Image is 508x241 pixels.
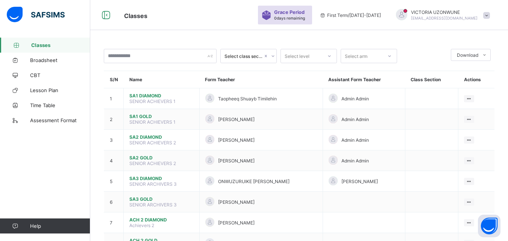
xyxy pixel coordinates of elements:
[129,161,176,166] span: SENIOR ACHIEVERS 2
[104,88,124,109] td: 1
[129,119,176,125] span: SENIOR ACHIEVERS 1
[458,71,495,88] th: Actions
[199,71,323,88] th: Form Teacher
[320,12,381,18] span: session/term information
[129,140,176,146] span: SENIOR ACHIEVERS 2
[218,179,290,184] span: ONWUZURUIKE [PERSON_NAME]
[30,57,90,63] span: Broadsheet
[285,49,309,63] div: Select level
[411,16,478,20] span: [EMAIL_ADDRESS][DOMAIN_NAME]
[30,223,90,229] span: Help
[129,93,194,99] span: SA1 DIAMOND
[224,53,263,59] div: Select class section
[129,114,194,119] span: SA1 GOLD
[129,155,194,161] span: SA2 GOLD
[30,87,90,93] span: Lesson Plan
[341,179,378,184] span: [PERSON_NAME]
[104,130,124,150] td: 3
[457,52,478,58] span: Download
[104,109,124,130] td: 2
[478,215,500,237] button: Open asap
[274,16,305,20] span: 0 days remaining
[341,117,369,122] span: Admin Admin
[323,71,405,88] th: Assistant Form Teacher
[388,9,494,21] div: VICTORIAUZONWUNE
[129,134,194,140] span: SA2 DIAMOND
[274,9,305,15] span: Grace Period
[341,158,369,164] span: Admin Admin
[129,217,194,223] span: ACH 2 DIAMOND
[129,223,154,228] span: Achievers 2
[104,171,124,192] td: 5
[129,202,177,208] span: SENIOR ARCHIVERS 3
[341,96,369,102] span: Admin Admin
[104,192,124,212] td: 6
[124,71,200,88] th: Name
[30,72,90,78] span: CBT
[262,11,271,20] img: sticker-purple.71386a28dfed39d6af7621340158ba97.svg
[124,12,147,20] span: Classes
[218,137,255,143] span: [PERSON_NAME]
[341,137,369,143] span: Admin Admin
[30,117,90,123] span: Assessment Format
[218,96,277,102] span: Taopheeq Shuayb Timilehin
[104,212,124,233] td: 7
[7,7,65,23] img: safsims
[345,49,367,63] div: Select arm
[104,150,124,171] td: 4
[129,196,194,202] span: SA3 GOLD
[405,71,458,88] th: Class Section
[218,199,255,205] span: [PERSON_NAME]
[218,158,255,164] span: [PERSON_NAME]
[129,181,177,187] span: SENIOR ARCHIVERS 3
[31,42,90,48] span: Classes
[129,99,176,104] span: SENIOR ACHIEVERS 1
[218,117,255,122] span: [PERSON_NAME]
[30,102,90,108] span: Time Table
[218,220,255,226] span: [PERSON_NAME]
[129,176,194,181] span: SA3 DIAMOND
[411,9,478,15] span: VICTORIA UZONWUNE
[104,71,124,88] th: S/N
